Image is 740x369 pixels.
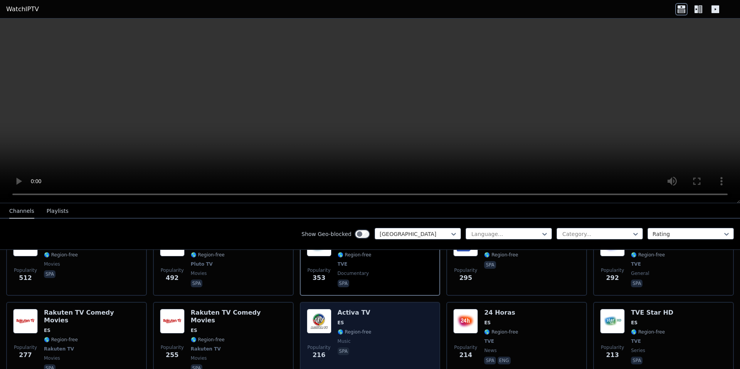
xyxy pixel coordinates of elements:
[484,338,494,344] span: TVE
[313,273,325,283] span: 353
[606,350,619,360] span: 213
[631,261,641,267] span: TVE
[191,280,202,287] p: spa
[631,252,665,258] span: 🌎 Region-free
[313,350,325,360] span: 216
[308,344,331,350] span: Popularity
[19,273,32,283] span: 512
[161,267,184,273] span: Popularity
[338,338,351,344] span: music
[307,309,331,334] img: Activa TV
[14,344,37,350] span: Popularity
[160,309,185,334] img: Rakuten TV Comedy Movies
[44,346,74,352] span: Rakuten TV
[6,5,39,14] a: WatchIPTV
[9,204,34,219] button: Channels
[454,344,477,350] span: Popularity
[44,327,50,334] span: ES
[484,329,518,335] span: 🌎 Region-free
[19,350,32,360] span: 277
[338,329,372,335] span: 🌎 Region-free
[338,280,349,287] p: spa
[191,327,197,334] span: ES
[191,270,207,276] span: movies
[44,355,60,361] span: movies
[631,320,637,326] span: ES
[338,309,372,317] h6: Activa TV
[44,261,60,267] span: movies
[338,347,349,355] p: spa
[484,357,496,364] p: spa
[161,344,184,350] span: Popularity
[631,280,642,287] p: spa
[601,267,624,273] span: Popularity
[13,309,38,334] img: Rakuten TV Comedy Movies
[14,267,37,273] span: Popularity
[191,346,221,352] span: Rakuten TV
[44,309,140,324] h6: Rakuten TV Comedy Movies
[498,357,511,364] p: eng
[454,267,477,273] span: Popularity
[631,357,642,364] p: spa
[484,347,496,354] span: news
[631,329,665,335] span: 🌎 Region-free
[44,270,55,278] p: spa
[484,252,518,258] span: 🌎 Region-free
[191,252,225,258] span: 🌎 Region-free
[631,309,673,317] h6: TVE Star HD
[459,273,472,283] span: 295
[484,320,491,326] span: ES
[191,261,213,267] span: Pluto TV
[166,273,178,283] span: 492
[606,273,619,283] span: 292
[338,320,344,326] span: ES
[338,252,372,258] span: 🌎 Region-free
[484,309,518,317] h6: 24 Horas
[338,261,348,267] span: TVE
[338,270,369,276] span: documentary
[166,350,178,360] span: 255
[191,309,287,324] h6: Rakuten TV Comedy Movies
[308,267,331,273] span: Popularity
[191,355,207,361] span: movies
[459,350,472,360] span: 214
[301,230,351,238] label: Show Geo-blocked
[191,337,225,343] span: 🌎 Region-free
[600,309,625,334] img: TVE Star HD
[631,338,641,344] span: TVE
[44,252,78,258] span: 🌎 Region-free
[47,204,69,219] button: Playlists
[44,337,78,343] span: 🌎 Region-free
[484,261,496,269] p: spa
[631,270,649,276] span: general
[601,344,624,350] span: Popularity
[453,309,478,334] img: 24 Horas
[631,347,645,354] span: series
